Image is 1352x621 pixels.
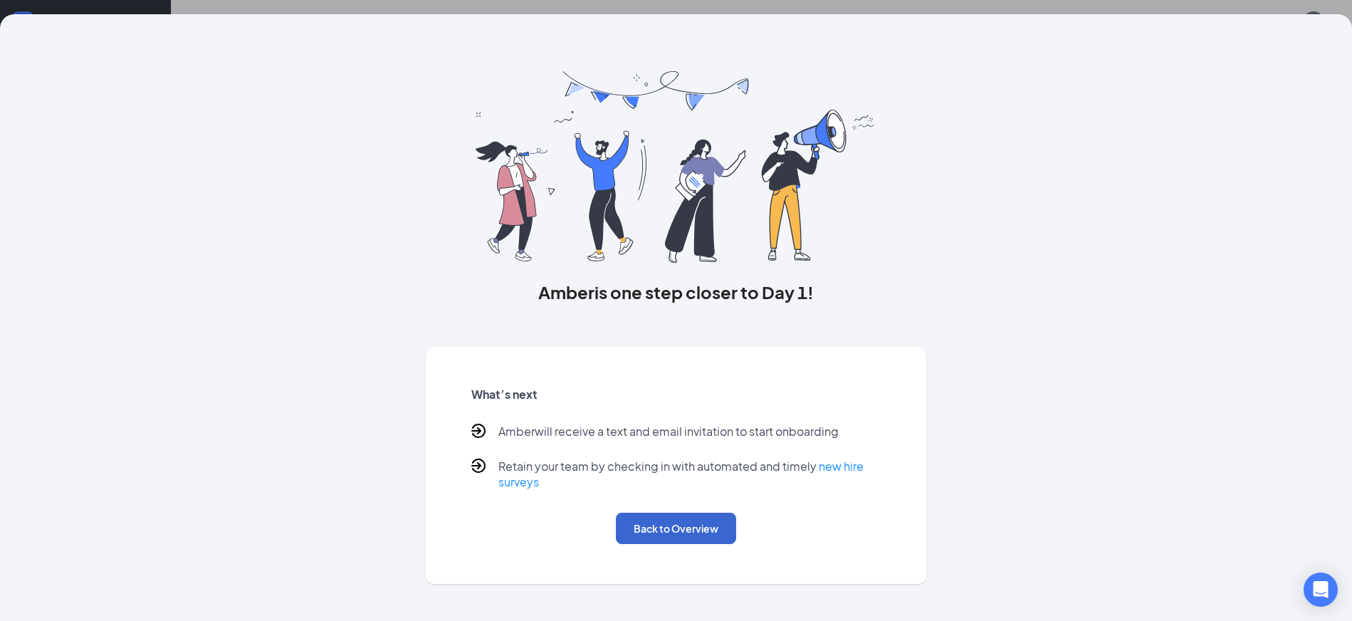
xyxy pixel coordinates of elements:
img: you are all set [476,71,876,263]
a: new hire surveys [498,459,864,489]
div: Open Intercom Messenger [1304,573,1338,607]
button: Back to Overview [616,513,736,544]
h3: Amber is one step closer to Day 1! [426,280,927,304]
p: Amber will receive a text and email invitation to start onboarding [498,424,839,442]
p: Retain your team by checking in with automated and timely [498,459,881,490]
h5: What’s next [471,387,881,402]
